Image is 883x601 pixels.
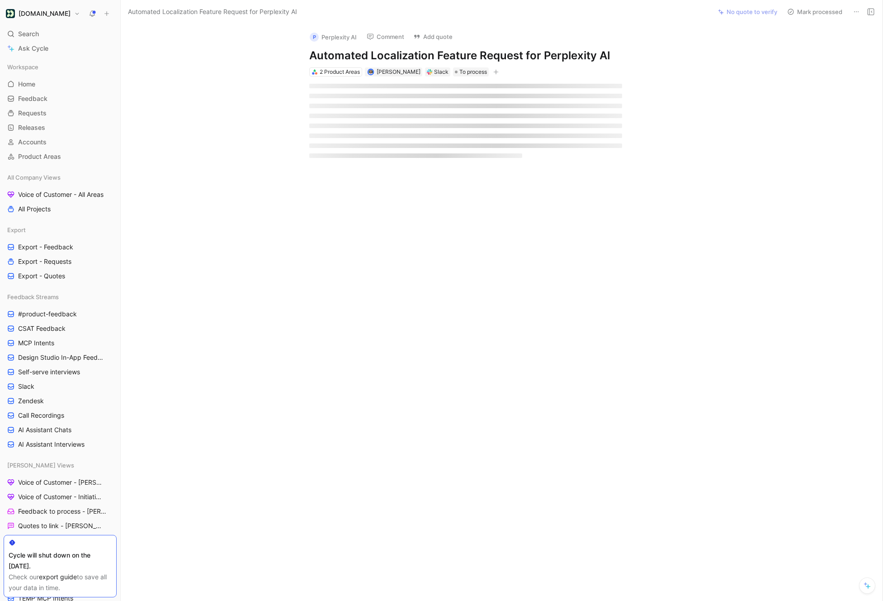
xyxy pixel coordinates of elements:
span: Automated Localization Feature Request for Perplexity AI [128,6,297,17]
div: Search [4,27,117,41]
a: Feedback to process - [PERSON_NAME] [4,505,117,518]
span: Slack [18,382,34,391]
span: Search [18,29,39,39]
a: Requests [4,106,117,120]
a: Voice of Customer - [PERSON_NAME] [4,476,117,489]
img: Customer.io [6,9,15,18]
a: Export - Requests [4,255,117,268]
a: Product Areas [4,150,117,163]
span: Export - Requests [18,257,71,266]
a: Slack [4,380,117,393]
span: Voice of Customer - All Areas [18,190,104,199]
span: Feedback Streams [7,292,59,301]
span: All Projects [18,205,51,214]
div: Feedback Streams#product-feedbackCSAT FeedbackMCP IntentsDesign Studio In-App FeedbackSelf-serve ... [4,290,117,451]
a: Design Studio In-App Feedback [4,351,117,364]
span: To process [459,67,487,76]
span: Home [18,80,35,89]
div: To process [453,67,489,76]
span: Zendesk [18,396,44,405]
span: Export - Feedback [18,243,73,252]
span: AI Assistant Interviews [18,440,85,449]
div: Check our to save all your data in time. [9,572,112,593]
span: Feedback to process - [PERSON_NAME] [18,507,106,516]
a: export guide [39,573,77,581]
button: PPerplexity AI [306,30,361,44]
span: Design Studio In-App Feedback [18,353,105,362]
a: Call Recordings [4,409,117,422]
span: Export - Quotes [18,272,65,281]
span: MCP Intents [18,339,54,348]
button: Add quote [409,30,457,43]
span: Call Recordings [18,411,64,420]
a: [PERSON_NAME] - Projects [4,534,117,547]
span: Voice of Customer - [PERSON_NAME] [18,478,106,487]
img: avatar [368,69,373,74]
span: Workspace [7,62,38,72]
span: All Company Views [7,173,61,182]
a: MCP Intents [4,336,117,350]
span: Voice of Customer - Initiatives [18,492,104,501]
div: 2 Product Areas [320,67,360,76]
div: P [310,33,319,42]
a: Zendesk [4,394,117,408]
span: [PERSON_NAME] Views [7,461,74,470]
button: Customer.io[DOMAIN_NAME] [4,7,82,20]
div: All Company ViewsVoice of Customer - All AreasAll Projects [4,171,117,216]
div: ExportExport - FeedbackExport - RequestsExport - Quotes [4,223,117,283]
div: Export [4,223,117,237]
a: Releases [4,121,117,134]
a: Accounts [4,135,117,149]
span: Quotes to link - [PERSON_NAME] [18,521,105,530]
h1: Automated Localization Feature Request for Perplexity AI [309,48,622,63]
span: CSAT Feedback [18,324,66,333]
span: Export [7,225,26,234]
a: AI Assistant Chats [4,423,117,437]
a: Feedback [4,92,117,105]
button: No quote to verify [714,5,781,18]
span: Releases [18,123,45,132]
a: Export - Quotes [4,269,117,283]
div: Feedback Streams [4,290,117,304]
a: Quotes to link - [PERSON_NAME] [4,519,117,533]
span: Feedback [18,94,47,103]
a: CSAT Feedback [4,322,117,335]
a: Ask Cycle [4,42,117,55]
span: AI Assistant Chats [18,425,71,434]
span: Product Areas [18,152,61,161]
a: Export - Feedback [4,240,117,254]
a: Voice of Customer - All Areas [4,188,117,201]
span: Requests [18,109,47,118]
a: #product-feedback [4,307,117,321]
span: Accounts [18,138,47,147]
a: Voice of Customer - Initiatives [4,490,117,504]
div: [PERSON_NAME] Views [4,458,117,472]
button: Mark processed [783,5,846,18]
span: #product-feedback [18,310,77,319]
div: Slack [434,67,449,76]
div: All Company Views [4,171,117,184]
span: [PERSON_NAME] [377,68,420,75]
a: AI Assistant Interviews [4,438,117,451]
span: Self-serve interviews [18,367,80,377]
button: Comment [363,30,408,43]
h1: [DOMAIN_NAME] [19,10,71,18]
a: All Projects [4,202,117,216]
div: Workspace [4,60,117,74]
div: Cycle will shut down on the [DATE]. [9,550,112,572]
a: Home [4,77,117,91]
span: Ask Cycle [18,43,48,54]
a: Self-serve interviews [4,365,117,379]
